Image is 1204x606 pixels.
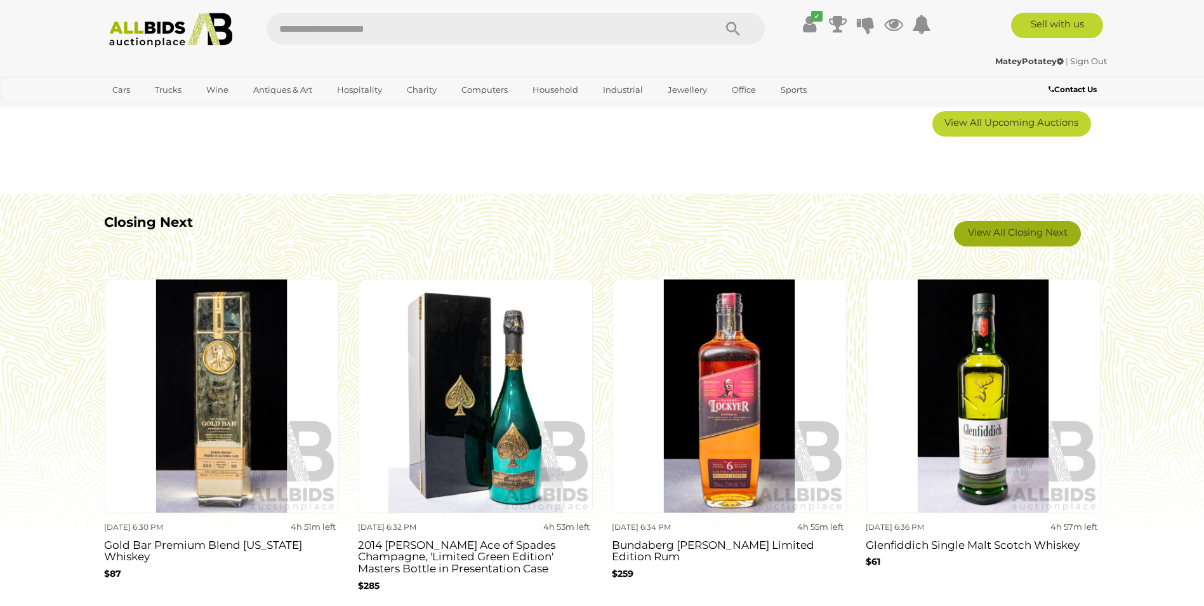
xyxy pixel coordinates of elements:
a: View All Closing Next [954,221,1081,246]
a: Sports [772,79,815,100]
a: Sign Out [1070,56,1107,66]
a: Jewellery [659,79,715,100]
h3: Bundaberg [PERSON_NAME] Limited Edition Rum [612,536,847,563]
b: $285 [358,580,380,591]
b: Contact Us [1049,84,1097,94]
a: Trucks [147,79,190,100]
strong: 4h 57m left [1050,522,1097,532]
a: Contact Us [1049,83,1100,97]
div: [DATE] 6:30 PM [104,520,217,534]
b: $61 [866,556,880,567]
a: Cars [104,79,138,100]
span: | [1066,56,1068,66]
strong: 4h 53m left [543,522,590,532]
h3: 2014 [PERSON_NAME] Ace of Spades Champagne, 'Limited Green Edition' Masters Bottle in Presentatio... [358,536,593,575]
a: Sell with us [1011,13,1103,38]
a: Household [524,79,586,100]
button: Search [701,13,765,44]
b: Closing Next [104,214,193,230]
h3: Gold Bar Premium Blend [US_STATE] Whiskey [104,536,339,563]
img: Bundaberg Darren Lockyer Limited Edition Rum [612,279,847,513]
a: View All Upcoming Auctions [932,111,1091,137]
span: View All Upcoming Auctions [944,116,1078,128]
i: ✔ [811,11,823,22]
a: Office [724,79,764,100]
a: MateyPotatey [995,56,1066,66]
div: [DATE] 6:36 PM [866,520,979,534]
img: Gold Bar Premium Blend California Whiskey [105,279,339,513]
h3: Glenfiddich Single Malt Scotch Whiskey [866,536,1101,551]
img: Allbids.com.au [102,13,240,48]
a: Computers [453,79,516,100]
b: $259 [612,568,633,579]
a: Hospitality [329,79,390,100]
strong: 4h 55m left [797,522,843,532]
div: [DATE] 6:32 PM [358,520,471,534]
img: 2014 Armand De Brignac Ace of Spades Champagne, 'Limited Green Edition' Masters Bottle in Present... [359,279,593,513]
strong: MateyPotatey [995,56,1064,66]
a: Charity [399,79,445,100]
a: Industrial [595,79,651,100]
strong: 4h 51m left [291,522,336,532]
a: Wine [198,79,237,100]
a: Antiques & Art [245,79,321,100]
a: [GEOGRAPHIC_DATA] [104,100,211,121]
img: Glenfiddich Single Malt Scotch Whiskey [866,279,1101,513]
b: $87 [104,568,121,579]
div: [DATE] 6:34 PM [612,520,725,534]
a: ✔ [800,13,819,36]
